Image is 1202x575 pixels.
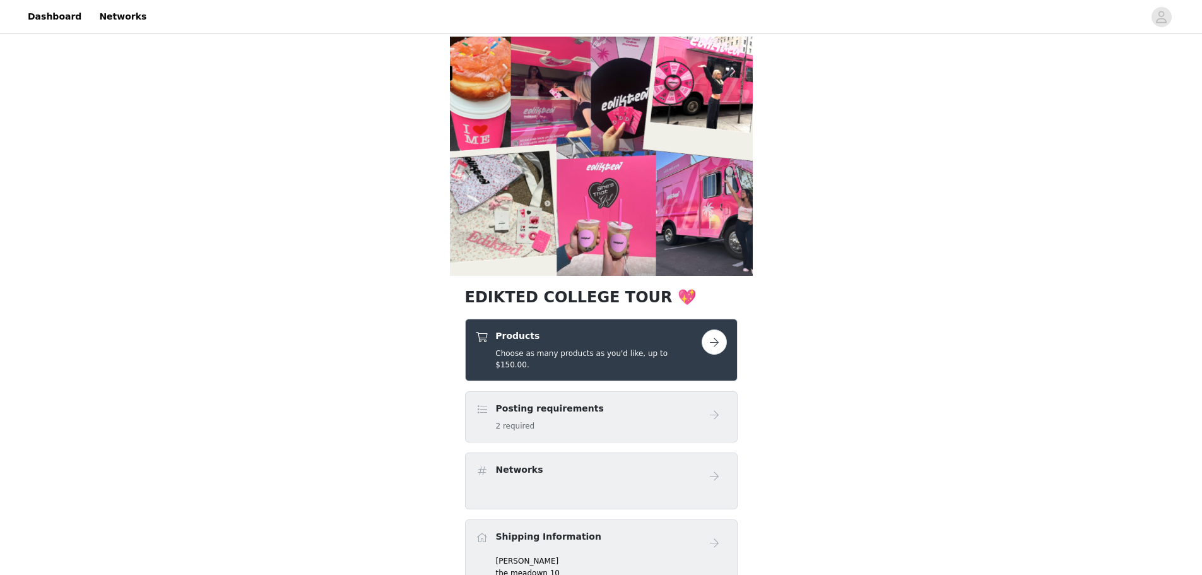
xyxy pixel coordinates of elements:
[450,37,753,276] img: campaign image
[465,319,738,381] div: Products
[496,530,601,543] h4: Shipping Information
[496,420,604,432] h5: 2 required
[496,555,727,567] p: [PERSON_NAME]
[91,3,154,31] a: Networks
[465,286,738,309] h1: EDIKTED COLLEGE TOUR 💖
[496,402,604,415] h4: Posting requirements
[465,391,738,442] div: Posting requirements
[495,329,701,343] h4: Products
[495,348,701,370] h5: Choose as many products as you'd like, up to $150.00.
[465,453,738,509] div: Networks
[1155,7,1167,27] div: avatar
[20,3,89,31] a: Dashboard
[496,463,543,477] h4: Networks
